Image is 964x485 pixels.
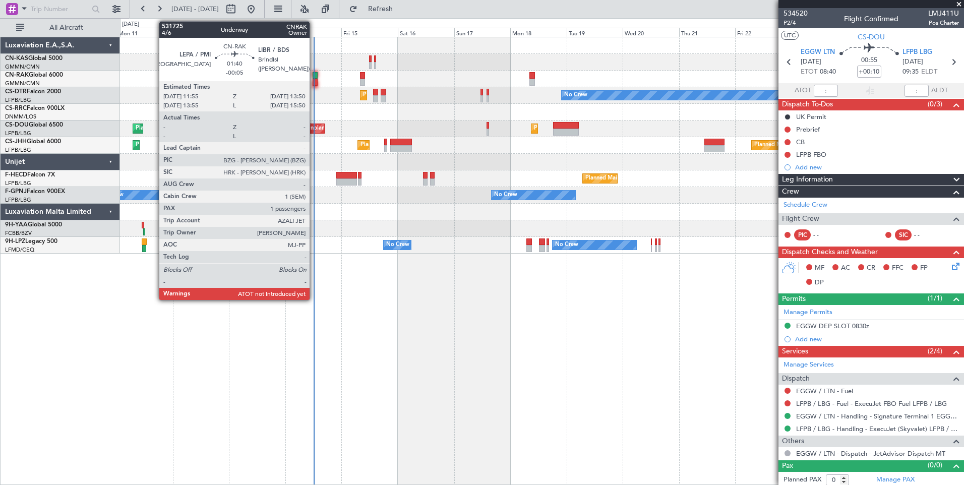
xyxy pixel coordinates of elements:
div: UK Permit [796,112,826,121]
div: PIC [794,229,811,240]
a: FCBB/BZV [5,229,32,237]
span: Dispatch [782,373,810,385]
a: LFPB/LBG [5,179,31,187]
span: ATOT [795,86,811,96]
span: ELDT [921,67,937,77]
span: Dispatch Checks and Weather [782,247,878,258]
input: --:-- [814,85,838,97]
span: Flight Crew [782,213,819,225]
span: CN-RAK [5,72,29,78]
span: [DATE] - [DATE] [171,5,219,14]
span: EGGW LTN [801,47,835,57]
a: Manage Services [784,360,834,370]
a: EGGW / LTN - Handling - Signature Terminal 1 EGGW / LTN [796,412,959,420]
input: Trip Number [31,2,89,17]
span: DP [815,278,824,288]
span: CS-JHH [5,139,27,145]
span: [DATE] [801,57,821,67]
div: [DATE] [122,20,139,29]
div: Mon 18 [510,28,567,37]
a: CS-DOUGlobal 6500 [5,122,63,128]
a: LFMD/CEQ [5,246,34,254]
div: Wed 13 [229,28,285,37]
a: EGGW / LTN - Fuel [796,387,853,395]
div: Add new [795,335,959,343]
a: LFPB/LBG [5,146,31,154]
a: F-HECDFalcon 7X [5,172,55,178]
div: Planned Maint [GEOGRAPHIC_DATA] ([GEOGRAPHIC_DATA]) [136,121,294,136]
span: 08:40 [820,67,836,77]
a: 9H-YAAGlobal 5000 [5,222,62,228]
span: LMJ411U [928,8,959,19]
span: Leg Information [782,174,833,186]
div: Fri 15 [341,28,398,37]
span: Refresh [359,6,402,13]
div: SIC [895,229,912,240]
div: Prebrief [796,125,820,134]
span: Permits [782,293,806,305]
span: CS-DOU [858,32,885,42]
a: CN-RAKGlobal 6000 [5,72,63,78]
span: Services [782,346,808,357]
span: 9H-LPZ [5,238,25,245]
a: LFPB/LBG [5,130,31,137]
div: - - [813,230,836,239]
a: 9H-LPZLegacy 500 [5,238,57,245]
div: No Crew [564,88,587,103]
div: LFPB FBO [796,150,826,159]
span: 534520 [784,8,808,19]
span: Pos Charter [928,19,959,27]
span: (0/0) [928,460,942,470]
a: CS-DTRFalcon 2000 [5,89,61,95]
span: All Aircraft [26,24,106,31]
div: Flight Confirmed [844,14,898,24]
a: LFPB/LBG [5,196,31,204]
a: F-GPNJFalcon 900EX [5,189,65,195]
div: Planned Maint [GEOGRAPHIC_DATA] ([GEOGRAPHIC_DATA]) [363,88,522,103]
div: Sun 17 [454,28,511,37]
div: Planned Maint [GEOGRAPHIC_DATA] ([GEOGRAPHIC_DATA]) [360,138,519,153]
div: Sat 16 [398,28,454,37]
span: F-HECD [5,172,27,178]
span: (1/1) [928,293,942,304]
span: Crew [782,186,799,198]
div: Tue 12 [173,28,229,37]
span: F-GPNJ [5,189,27,195]
span: FFC [892,263,903,273]
span: FP [920,263,928,273]
div: Add new [795,163,959,171]
a: Schedule Crew [784,200,827,210]
span: 09:35 [902,67,919,77]
a: GMMN/CMN [5,63,40,71]
div: Planned Maint Sofia [250,88,302,103]
span: LFPB LBG [902,47,932,57]
div: No Crew [555,237,578,253]
span: ALDT [931,86,948,96]
button: UTC [781,31,799,40]
a: CS-JHHGlobal 6000 [5,139,61,145]
span: CS-RRC [5,105,27,111]
div: No Crew [386,237,409,253]
div: - - [914,230,937,239]
span: CR [867,263,875,273]
a: EGGW / LTN - Dispatch - JetAdvisor Dispatch MT [796,449,945,458]
span: CS-DOU [5,122,29,128]
span: P2/4 [784,19,808,27]
a: Manage PAX [876,475,915,485]
button: All Aircraft [11,20,109,36]
a: CS-RRCFalcon 900LX [5,105,65,111]
div: Wed 20 [623,28,679,37]
div: EGGW DEP SLOT 0830z [796,322,869,330]
div: Planned Maint [GEOGRAPHIC_DATA] ([GEOGRAPHIC_DATA]) [534,121,693,136]
div: Tue 19 [567,28,623,37]
a: DNMM/LOS [5,113,36,120]
a: LFPB / LBG - Handling - ExecuJet (Skyvalet) LFPB / LBG [796,425,959,433]
div: Planned Maint [GEOGRAPHIC_DATA] ([GEOGRAPHIC_DATA]) [198,138,356,153]
div: Planned Maint [GEOGRAPHIC_DATA] ([GEOGRAPHIC_DATA]) [136,138,294,153]
a: CN-KASGlobal 5000 [5,55,63,62]
span: 9H-YAA [5,222,28,228]
span: (0/3) [928,99,942,109]
div: Fri 22 [735,28,792,37]
label: Planned PAX [784,475,821,485]
span: (2/4) [928,346,942,356]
